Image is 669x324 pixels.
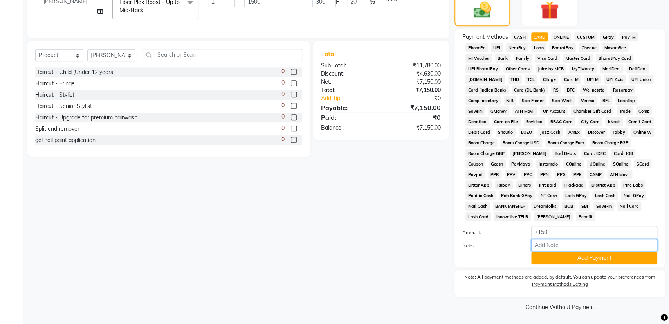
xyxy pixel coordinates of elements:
[493,202,528,211] span: BANKTANSFER
[511,32,528,41] span: CASH
[531,226,657,238] input: Amount
[571,170,584,179] span: PPE
[585,128,607,137] span: Discover
[621,180,646,189] span: Pine Labs
[531,43,546,52] span: Loan
[535,54,560,63] span: Visa Card
[504,96,516,105] span: Nift
[602,43,629,52] span: MosamBee
[600,96,612,105] span: BFL
[492,117,521,126] span: Card on File
[381,124,447,132] div: ₹7,150.00
[465,191,496,200] span: Paid in Cash
[552,149,579,158] span: Bad Debts
[496,128,516,137] span: Shoutlo
[561,75,581,84] span: Card M
[571,106,613,115] span: Chamber Gift Card
[321,50,339,58] span: Total
[315,70,381,78] div: Discount:
[381,61,447,70] div: ₹11,780.00
[587,170,604,179] span: CAMP
[629,75,653,84] span: UPI Union
[569,64,597,73] span: MyT Money
[465,106,485,115] span: SaveIN
[605,117,623,126] span: bKash
[545,138,587,147] span: Room Charge Euro
[563,54,593,63] span: Master Card
[456,242,525,249] label: Note:
[532,281,588,288] label: Payment Methods Setting
[537,170,551,179] span: PPN
[456,229,525,236] label: Amount:
[281,67,285,76] span: 0
[465,128,492,137] span: Debit Card
[465,170,485,179] span: Paypal
[554,170,568,179] span: PPG
[35,79,75,88] div: Haircut - Fringe
[281,124,285,132] span: 0
[381,78,447,86] div: ₹7,150.00
[381,70,447,78] div: ₹4,630.00
[536,159,560,168] span: Instamojo
[548,117,575,126] span: BRAC Card
[35,125,79,133] div: Split end remover
[610,128,628,137] span: Tabby
[495,54,510,63] span: Bank
[506,43,528,52] span: NearBuy
[281,79,285,87] span: 0
[615,96,638,105] span: LoanTap
[494,212,531,221] span: Innovative TELR
[579,43,599,52] span: Cheque
[563,191,589,200] span: Lash GPay
[549,96,575,105] span: Spa Week
[549,43,576,52] span: BharatPay
[519,128,535,137] span: LUZO
[593,202,614,211] span: Save-In
[540,106,568,115] span: On Account
[315,113,381,122] div: Paid:
[607,170,632,179] span: ATH Movil
[465,212,491,221] span: Lash Card
[619,32,638,41] span: PayTM
[636,106,653,115] span: Comp
[562,202,575,211] span: BOB
[488,170,501,179] span: PPR
[611,159,631,168] span: SOnline
[519,96,546,105] span: Spa Finder
[580,85,607,94] span: Wellnessta
[531,202,559,211] span: Dreamfolks
[596,54,633,63] span: BharatPay Card
[584,75,601,84] span: UPI M
[315,61,381,70] div: Sub Total:
[516,180,534,189] span: Diners
[465,180,492,189] span: Dittor App
[281,113,285,121] span: 0
[566,128,582,137] span: AmEx
[525,75,537,84] span: TCL
[611,149,635,158] span: Card: IOB
[538,191,560,200] span: NT Cash
[505,170,518,179] span: PPV
[35,68,115,76] div: Haircut - Child (Under 12 years)
[495,180,513,189] span: Rupay
[617,202,642,211] span: Nail Card
[536,64,566,73] span: Juice by MCB
[578,117,602,126] span: City Card
[579,202,590,211] span: SBI
[521,170,534,179] span: PPC
[392,94,447,103] div: ₹0
[465,138,497,147] span: Room Charge
[462,274,657,291] label: Note: All payment methods are added, by default. You can update your preferences from
[35,102,92,110] div: Haircut - Senior Stylist
[489,159,506,168] span: Gcash
[499,191,535,200] span: Pnb Bank GPay
[536,180,559,189] span: iPrepaid
[531,252,657,264] button: Add Payment
[465,85,509,94] span: Card (Indian Bank)
[465,64,500,73] span: UPI BharatPay
[610,85,635,94] span: Razorpay
[315,78,381,86] div: Net:
[281,135,285,144] span: 0
[514,54,532,63] span: Family
[562,180,586,189] span: iPackage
